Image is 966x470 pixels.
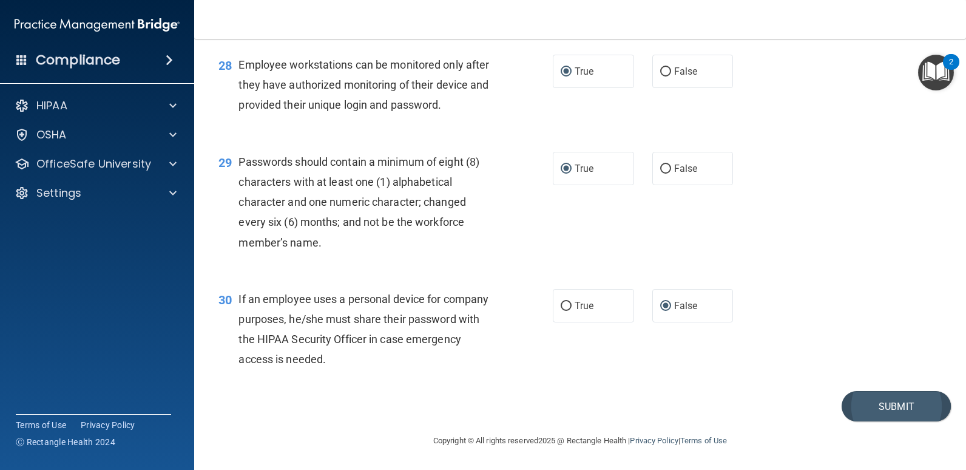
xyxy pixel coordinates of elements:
[561,67,572,77] input: True
[238,293,488,366] span: If an employee uses a personal device for company purposes, he/she must share their password with...
[575,66,593,77] span: True
[16,419,66,431] a: Terms of Use
[15,13,180,37] img: PMB logo
[36,98,67,113] p: HIPAA
[218,58,232,73] span: 28
[674,66,698,77] span: False
[36,128,67,142] p: OSHA
[36,52,120,69] h4: Compliance
[36,157,151,171] p: OfficeSafe University
[561,302,572,311] input: True
[238,58,489,111] span: Employee workstations can be monitored only after they have authorized monitoring of their device...
[660,165,671,174] input: False
[238,155,479,249] span: Passwords should contain a minimum of eight (8) characters with at least one (1) alphabetical cha...
[575,300,593,312] span: True
[918,55,954,90] button: Open Resource Center, 2 new notifications
[15,186,177,200] a: Settings
[16,436,115,448] span: Ⓒ Rectangle Health 2024
[674,300,698,312] span: False
[81,419,135,431] a: Privacy Policy
[660,302,671,311] input: False
[15,157,177,171] a: OfficeSafe University
[359,421,802,460] div: Copyright © All rights reserved 2025 @ Rectangle Health | |
[949,62,953,78] div: 2
[218,155,232,170] span: 29
[218,293,232,307] span: 30
[630,436,678,445] a: Privacy Policy
[680,436,727,445] a: Terms of Use
[674,163,698,174] span: False
[561,165,572,174] input: True
[575,163,593,174] span: True
[15,128,177,142] a: OSHA
[842,391,951,422] button: Submit
[660,67,671,77] input: False
[36,186,81,200] p: Settings
[15,98,177,113] a: HIPAA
